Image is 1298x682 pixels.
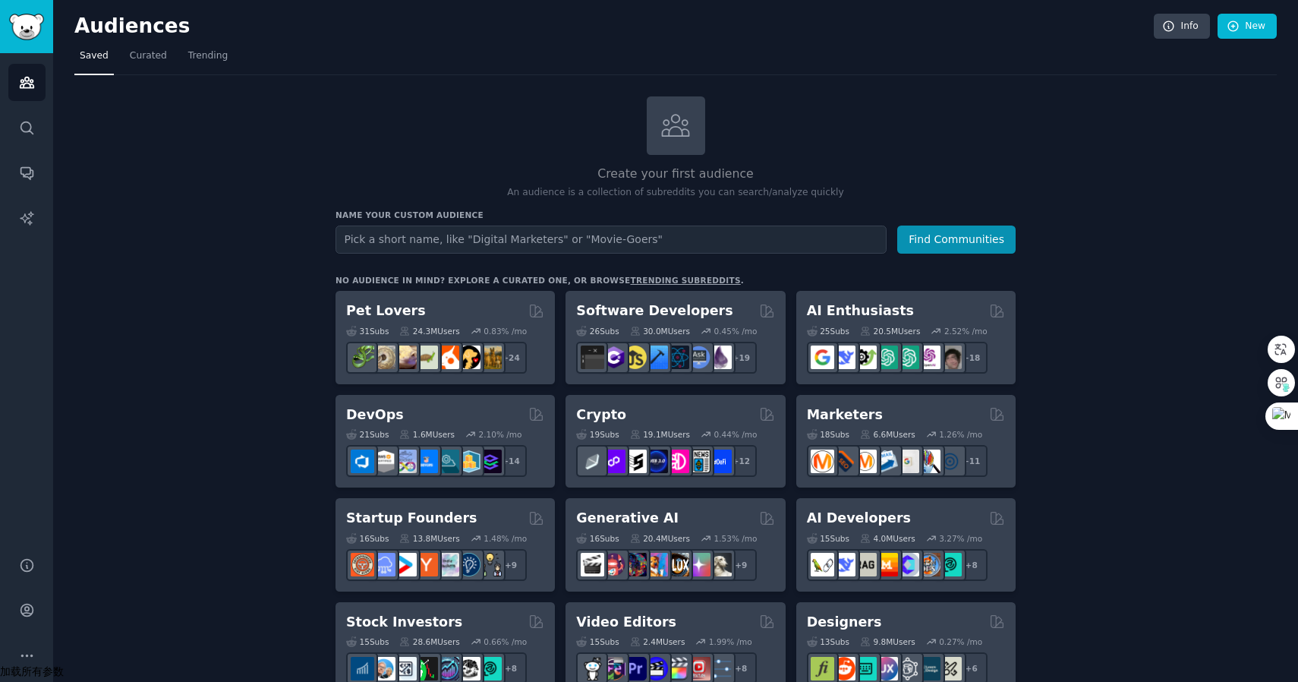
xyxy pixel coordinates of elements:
[917,450,940,473] img: MarketingResearch
[714,326,758,336] div: 0.45 % /mo
[687,450,710,473] img: CryptoNews
[457,346,480,369] img: PetAdvice
[666,657,689,680] img: finalcutpro
[393,346,417,369] img: leopardgeckos
[478,346,502,369] img: dogbreed
[346,406,404,425] h2: DevOps
[336,226,887,254] input: Pick a short name, like "Digital Marketers" or "Movie-Goers"
[457,657,480,680] img: swingtrading
[346,533,389,544] div: 16 Sub s
[436,346,459,369] img: cockatiel
[336,186,1016,200] p: An audience is a collection of subreddits you can search/analyze quickly
[623,450,647,473] img: ethstaker
[708,553,732,576] img: DreamBooth
[602,553,625,576] img: dalle2
[183,44,233,75] a: Trending
[938,450,962,473] img: OnlineMarketing
[581,553,604,576] img: aivideo
[399,636,459,647] div: 28.6M Users
[666,450,689,473] img: defiblockchain
[644,450,668,473] img: web3
[80,49,109,63] span: Saved
[602,657,625,680] img: editors
[630,276,740,285] a: trending subreddits
[124,44,172,75] a: Curated
[939,636,982,647] div: 0.27 % /mo
[393,450,417,473] img: Docker_DevOps
[807,509,911,528] h2: AI Developers
[576,406,626,425] h2: Crypto
[896,553,919,576] img: OpenSourceAI
[436,553,459,576] img: indiehackers
[807,302,914,320] h2: AI Enthusiasts
[853,346,877,369] img: AItoolsCatalog
[457,450,480,473] img: aws_cdk
[414,450,438,473] img: DevOpsLinks
[188,49,228,63] span: Trending
[708,346,732,369] img: elixir
[372,346,395,369] img: ballpython
[581,450,604,473] img: ethfinance
[860,636,915,647] div: 9.8M Users
[457,553,480,576] img: Entrepreneurship
[399,429,455,440] div: 1.6M Users
[346,326,389,336] div: 31 Sub s
[74,44,114,75] a: Saved
[666,346,689,369] img: reactnative
[576,533,619,544] div: 16 Sub s
[644,346,668,369] img: iOSProgramming
[336,275,744,286] div: No audience in mind? Explore a curated one, or browse .
[399,326,459,336] div: 24.3M Users
[897,226,1016,254] button: Find Communities
[807,533,849,544] div: 15 Sub s
[623,657,647,680] img: premiere
[832,346,855,369] img: DeepSeek
[576,429,619,440] div: 19 Sub s
[860,326,920,336] div: 20.5M Users
[807,326,849,336] div: 25 Sub s
[436,657,459,680] img: StocksAndTrading
[687,553,710,576] img: starryai
[393,657,417,680] img: Forex
[860,429,915,440] div: 6.6M Users
[917,346,940,369] img: OpenAIDev
[351,553,374,576] img: EntrepreneurRideAlong
[687,657,710,680] img: Youtubevideo
[346,613,462,632] h2: Stock Investors
[874,346,898,369] img: chatgpt_promptDesign
[630,636,685,647] div: 2.4M Users
[351,657,374,680] img: dividends
[944,326,988,336] div: 2.52 % /mo
[630,533,690,544] div: 20.4M Users
[896,346,919,369] img: chatgpt_prompts_
[581,346,604,369] img: software
[495,342,527,374] div: + 24
[853,657,877,680] img: UI_Design
[351,346,374,369] img: herpetology
[74,14,1154,39] h2: Audiences
[956,342,988,374] div: + 18
[623,553,647,576] img: deepdream
[414,553,438,576] img: ycombinator
[1218,14,1277,39] a: New
[811,657,834,680] img: typography
[495,445,527,477] div: + 14
[853,553,877,576] img: Rag
[630,429,690,440] div: 19.1M Users
[351,450,374,473] img: azuredevops
[811,553,834,576] img: LangChain
[811,346,834,369] img: GoogleGeminiAI
[644,657,668,680] img: VideoEditors
[938,657,962,680] img: UX_Design
[346,509,477,528] h2: Startup Founders
[576,302,732,320] h2: Software Developers
[687,346,710,369] img: AskComputerScience
[346,636,389,647] div: 15 Sub s
[479,429,522,440] div: 2.10 % /mo
[478,450,502,473] img: PlatformEngineers
[709,636,752,647] div: 1.99 % /mo
[1154,14,1210,39] a: Info
[725,549,757,581] div: + 9
[130,49,167,63] span: Curated
[874,553,898,576] img: MistralAI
